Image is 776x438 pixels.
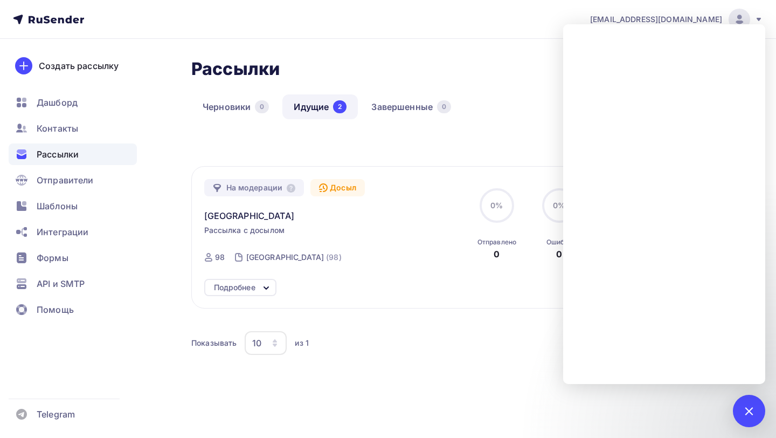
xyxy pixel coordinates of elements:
a: Шаблоны [9,195,137,217]
span: [GEOGRAPHIC_DATA] [204,209,294,222]
a: Идущие2 [282,94,358,119]
a: Рассылки [9,143,137,165]
span: Помощь [37,303,74,316]
div: Создать рассылку [39,59,119,72]
a: Контакты [9,118,137,139]
span: Рассылка с досылом [204,225,285,236]
span: 0% [490,201,503,210]
h2: Рассылки [191,58,280,80]
div: 2 [333,100,347,113]
span: Формы [37,251,68,264]
div: из 1 [295,338,309,348]
a: [GEOGRAPHIC_DATA] (98) [245,249,343,266]
div: Досыл [310,179,365,196]
a: Завершенные0 [360,94,462,119]
a: Дашборд [9,92,137,113]
div: 0 [437,100,451,113]
a: Черновики0 [191,94,280,119]
span: [EMAIL_ADDRESS][DOMAIN_NAME] [590,14,722,25]
div: 0 [556,248,562,261]
a: Отправители [9,169,137,191]
span: Рассылки [37,148,79,161]
div: [GEOGRAPHIC_DATA] [246,252,324,263]
div: 0 [494,248,500,261]
div: 0 [255,100,269,113]
span: API и SMTP [37,277,85,290]
a: [EMAIL_ADDRESS][DOMAIN_NAME] [590,9,763,30]
div: Подробнее [214,281,255,294]
div: (98) [326,252,342,263]
span: Отправители [37,174,94,187]
span: Дашборд [37,96,78,109]
div: 98 [215,252,225,263]
div: Ошибки [546,238,572,247]
span: Контакты [37,122,78,135]
div: Показывать [191,338,237,348]
span: Интеграции [37,225,88,238]
span: Шаблоны [37,200,78,213]
div: На модерации [204,179,304,196]
button: 10 [244,331,287,355]
div: 10 [252,337,261,350]
a: Формы [9,247,137,269]
div: Отправлено [477,238,516,247]
span: 0% [553,201,565,210]
span: Telegram [37,408,75,421]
